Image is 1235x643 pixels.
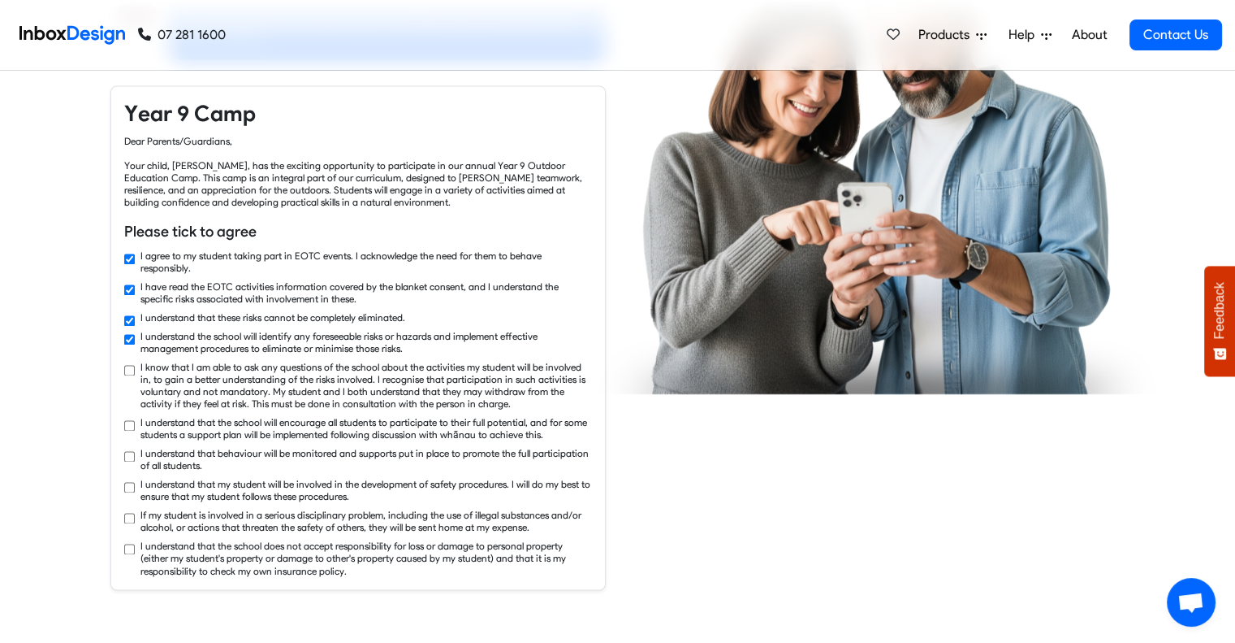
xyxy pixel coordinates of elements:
[124,99,592,128] h4: Year 9 Camp
[1129,20,1222,50] a: Contact Us
[140,540,592,576] label: I understand that the school does not accept responsibility for loss or damage to personal proper...
[124,221,592,242] h6: Please tick to agree
[140,361,592,410] label: I know that I am able to ask any questions of the school about the activities my student will be ...
[140,478,592,502] label: I understand that my student will be involved in the development of safety procedures. I will do ...
[140,509,592,533] label: If my student is involved in a serious disciplinary problem, including the use of illegal substan...
[1008,25,1041,45] span: Help
[140,280,592,305] label: I have read the EOTC activities information covered by the blanket consent, and I understand the ...
[1067,19,1112,51] a: About
[140,416,592,441] label: I understand that the school will encourage all students to participate to their full potential, ...
[140,311,405,324] label: I understand that these risks cannot be completely eliminated.
[1002,19,1058,51] a: Help
[1212,282,1227,339] span: Feedback
[124,135,592,208] div: Dear Parents/Guardians, Your child, [PERSON_NAME], has the exciting opportunity to participate in...
[140,330,592,354] label: I understand the school will identify any foreseeable risks or hazards and implement effective ma...
[918,25,976,45] span: Products
[140,250,592,274] label: I agree to my student taking part in EOTC events. I acknowledge the need for them to behave respo...
[912,19,993,51] a: Products
[138,25,226,45] a: 07 281 1600
[1204,266,1235,376] button: Feedback - Show survey
[1167,578,1216,627] div: Open chat
[140,447,592,471] label: I understand that behaviour will be monitored and supports put in place to promote the full parti...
